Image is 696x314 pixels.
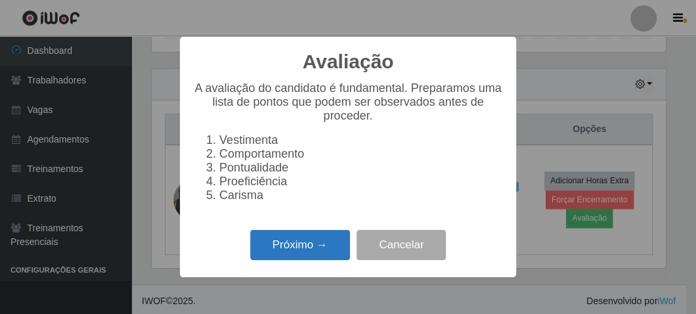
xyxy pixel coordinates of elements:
[219,189,503,202] li: Carisma
[250,230,350,261] button: Próximo →
[219,133,503,147] li: Vestimenta
[219,175,503,189] li: Proeficiência
[193,81,503,123] p: A avaliação do candidato é fundamental. Preparamos uma lista de pontos que podem ser observados a...
[357,230,446,261] button: Cancelar
[219,161,503,175] li: Pontualidade
[219,147,503,161] li: Comportamento
[303,50,394,74] h2: Avaliação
